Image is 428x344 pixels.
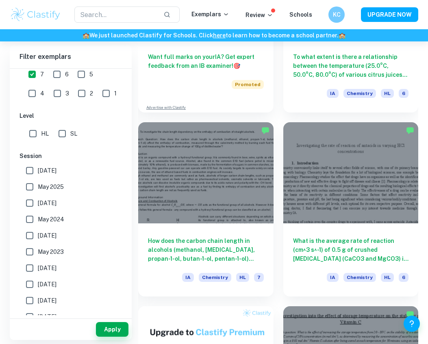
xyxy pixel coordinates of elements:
[38,182,64,191] span: May 2025
[283,122,419,296] a: What is the average rate of reaction (cm^3 s^-1) of 0.5 g of crushed [MEDICAL_DATA] (CaCO3 and Mg...
[406,310,414,318] img: Marked
[38,199,56,208] span: [DATE]
[38,231,56,240] span: [DATE]
[233,63,240,69] span: 🎯
[381,89,394,98] span: HL
[261,126,269,134] img: Marked
[328,6,345,23] button: KC
[404,316,420,332] button: Help and Feedback
[381,273,394,282] span: HL
[399,89,408,98] span: 6
[2,31,426,40] h6: We just launched Clastify for Schools. Click to learn how to become a school partner.
[10,45,132,68] h6: Filter exemplars
[114,89,117,98] span: 1
[293,236,409,263] h6: What is the average rate of reaction (cm^3 s^-1) of 0.5 g of crushed [MEDICAL_DATA] (CaCO3 and Mg...
[343,273,376,282] span: Chemistry
[74,6,157,23] input: Search...
[65,70,69,79] span: 6
[327,89,339,98] span: IA
[246,11,273,19] p: Review
[199,273,231,282] span: Chemistry
[182,273,194,282] span: IA
[254,273,264,282] span: 7
[332,10,341,19] h6: KC
[10,6,61,23] img: Clastify logo
[40,89,44,98] span: 4
[289,11,312,18] a: Schools
[293,52,409,79] h6: To what extent is there a relationship between the temperature (25.0°C, 50.0°C, 80.0°C) of variou...
[138,122,274,296] a: How does the carbon chain length in alcohols (methanol, [MEDICAL_DATA], propan-1-ol, butan-1-ol, ...
[148,236,264,263] h6: How does the carbon chain length in alcohols (methanol, [MEDICAL_DATA], propan-1-ol, butan-1-ol, ...
[327,273,339,282] span: IA
[41,129,49,138] span: HL
[90,89,93,98] span: 2
[232,80,264,89] span: Promoted
[361,7,418,22] button: UPGRADE NOW
[20,151,122,160] h6: Session
[399,273,408,282] span: 6
[38,280,56,289] span: [DATE]
[146,105,186,110] a: Advertise with Clastify
[191,10,229,19] p: Exemplars
[65,89,69,98] span: 3
[406,126,414,134] img: Marked
[38,247,64,256] span: May 2023
[236,273,249,282] span: HL
[38,312,56,321] span: [DATE]
[70,129,77,138] span: SL
[89,70,93,79] span: 5
[83,32,89,39] span: 🏫
[40,70,44,79] span: 7
[38,215,64,224] span: May 2024
[343,89,376,98] span: Chemistry
[38,264,56,273] span: [DATE]
[96,322,128,337] button: Apply
[38,166,56,175] span: [DATE]
[339,32,345,39] span: 🏫
[213,32,226,39] a: here
[148,52,264,70] h6: Want full marks on your IA ? Get expert feedback from an IB examiner!
[38,296,56,305] span: [DATE]
[20,111,122,120] h6: Level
